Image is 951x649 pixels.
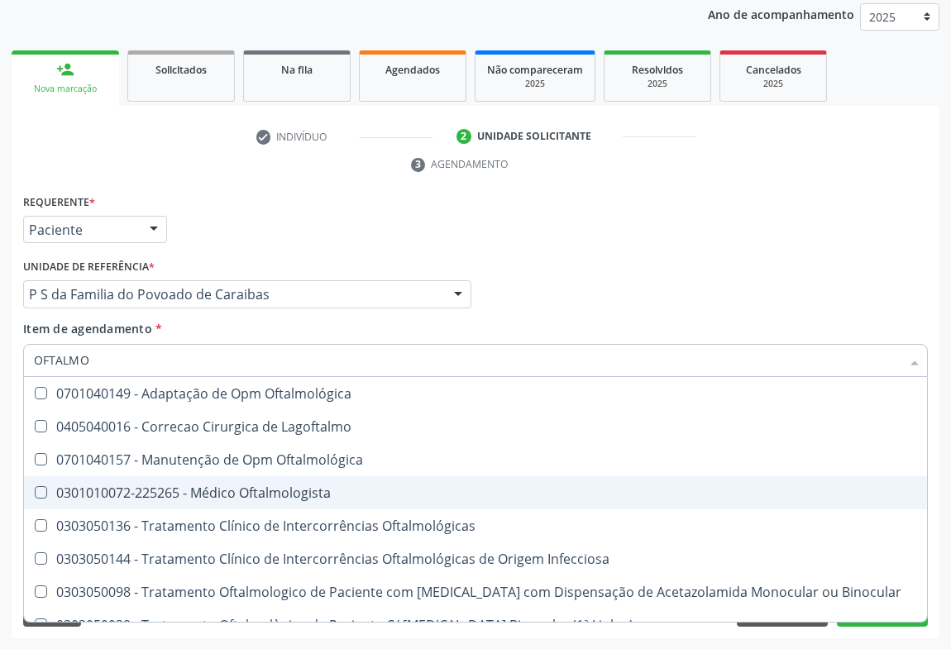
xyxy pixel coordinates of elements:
[34,519,917,532] div: 0303050136 - Tratamento Clínico de Intercorrências Oftalmológicas
[281,63,313,77] span: Na fila
[34,552,917,565] div: 0303050144 - Tratamento Clínico de Intercorrências Oftalmológicas de Origem Infecciosa
[732,78,815,90] div: 2025
[487,78,583,90] div: 2025
[477,129,591,144] div: Unidade solicitante
[34,486,917,499] div: 0301010072-225265 - Médico Oftalmologista
[23,190,95,216] label: Requerente
[616,78,699,90] div: 2025
[632,63,683,77] span: Resolvidos
[34,344,901,377] input: Buscar por procedimentos
[34,453,917,466] div: 0701040157 - Manutenção de Opm Oftalmológica
[385,63,440,77] span: Agendados
[23,255,155,280] label: Unidade de referência
[23,321,152,336] span: Item de agendamento
[34,420,917,433] div: 0405040016 - Correcao Cirurgica de Lagoftalmo
[487,63,583,77] span: Não compareceram
[155,63,207,77] span: Solicitados
[29,286,437,303] span: P S da Familia do Povoado de Caraibas
[29,222,133,238] span: Paciente
[708,3,854,24] p: Ano de acompanhamento
[34,387,917,400] div: 0701040149 - Adaptação de Opm Oftalmológica
[746,63,801,77] span: Cancelados
[456,129,471,144] div: 2
[34,618,917,632] div: 0303050039 - Tratamento Oftalmològico de Paciente C/ [MEDICAL_DATA] Binocular (1ª Linha )
[23,83,108,95] div: Nova marcação
[34,585,917,599] div: 0303050098 - Tratamento Oftalmologico de Paciente com [MEDICAL_DATA] com Dispensação de Acetazola...
[56,60,74,79] div: person_add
